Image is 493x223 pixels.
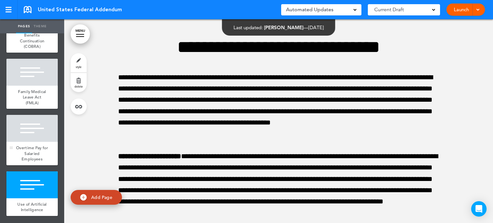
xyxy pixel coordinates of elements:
[286,5,333,14] span: Automated Updates
[17,202,47,213] span: Use of Artificial Intelligence
[6,142,58,165] a: Overtime Pay for Salaried Employees
[6,86,58,109] a: Family Medical Leave Act (FMLA)
[308,24,324,30] span: [DATE]
[16,19,32,33] a: Pages
[234,24,263,30] span: Last updated:
[264,24,304,30] span: [PERSON_NAME]
[374,5,404,14] span: Current Draft
[20,32,45,49] span: Benefits Continuation (COBRA)
[6,29,58,53] a: Benefits Continuation (COBRA)
[18,89,46,106] span: Family Medical Leave Act (FMLA)
[91,194,112,200] span: Add Page
[16,145,48,162] span: Overtime Pay for Salaried Employees
[71,73,87,92] a: delete
[80,194,87,201] img: add.svg
[71,190,122,205] a: Add Page
[6,198,58,216] a: Use of Artificial Intelligence
[71,24,90,44] a: MENU
[76,65,82,69] span: style
[471,201,487,217] div: Open Intercom Messenger
[234,25,324,30] div: —
[32,19,48,33] a: Theme
[74,84,83,88] span: delete
[71,53,87,73] a: style
[38,6,122,13] span: United States Federal Addendum
[451,4,471,16] a: Launch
